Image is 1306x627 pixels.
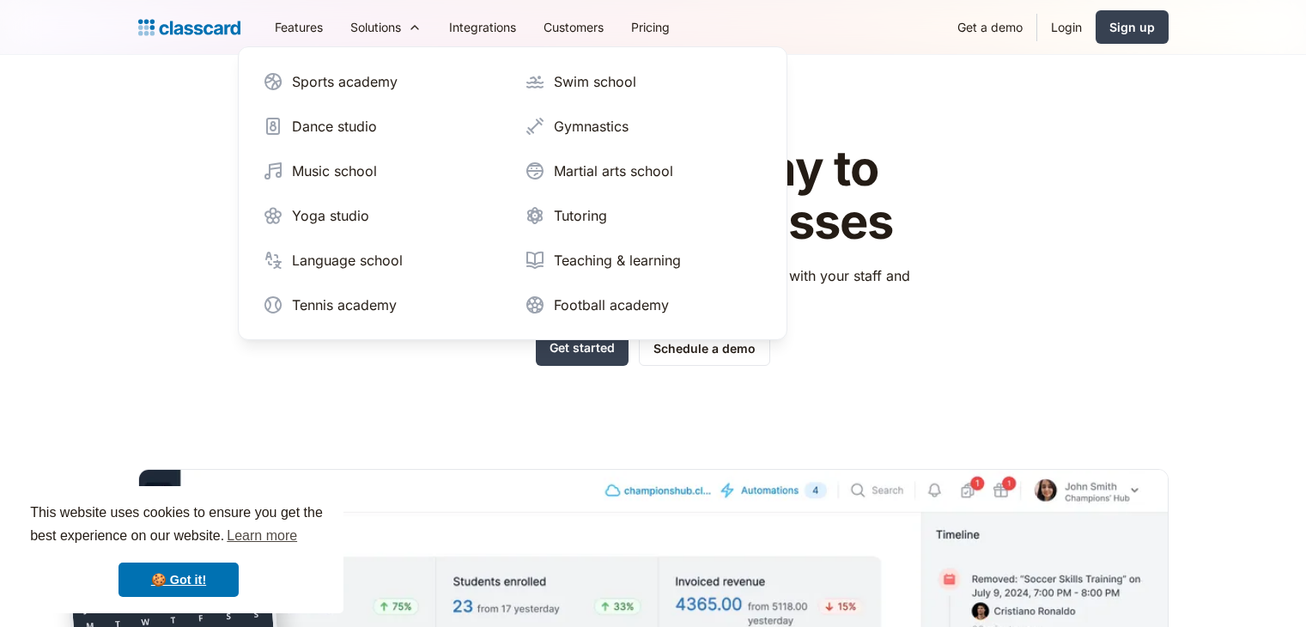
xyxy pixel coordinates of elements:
a: Language school [256,243,507,277]
a: Customers [530,8,617,46]
a: Pricing [617,8,683,46]
a: Get started [536,331,629,366]
a: Tutoring [518,198,769,233]
span: This website uses cookies to ensure you get the best experience on our website. [30,502,327,549]
div: Teaching & learning [554,250,681,271]
a: Gymnastics [518,109,769,143]
div: Swim school [554,71,636,92]
a: Music school [256,154,507,188]
div: Martial arts school [554,161,673,181]
div: Sports academy [292,71,398,92]
div: Solutions [350,18,401,36]
a: Features [261,8,337,46]
div: Language school [292,250,403,271]
a: Tennis academy [256,288,507,322]
a: Integrations [435,8,530,46]
a: Get a demo [944,8,1036,46]
div: Football academy [554,295,669,315]
div: Tennis academy [292,295,397,315]
a: Login [1037,8,1096,46]
a: Swim school [518,64,769,99]
div: Dance studio [292,116,377,137]
a: Schedule a demo [639,331,770,366]
a: learn more about cookies [224,523,300,549]
a: Yoga studio [256,198,507,233]
div: cookieconsent [14,486,343,613]
a: Sports academy [256,64,507,99]
a: Sign up [1096,10,1169,44]
div: Solutions [337,8,435,46]
div: Yoga studio [292,205,369,226]
a: Dance studio [256,109,507,143]
a: Football academy [518,288,769,322]
a: home [138,15,240,40]
a: Teaching & learning [518,243,769,277]
a: dismiss cookie message [118,563,239,597]
div: Gymnastics [554,116,629,137]
div: Sign up [1109,18,1155,36]
div: Tutoring [554,205,607,226]
nav: Solutions [238,46,787,340]
div: Music school [292,161,377,181]
a: Martial arts school [518,154,769,188]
